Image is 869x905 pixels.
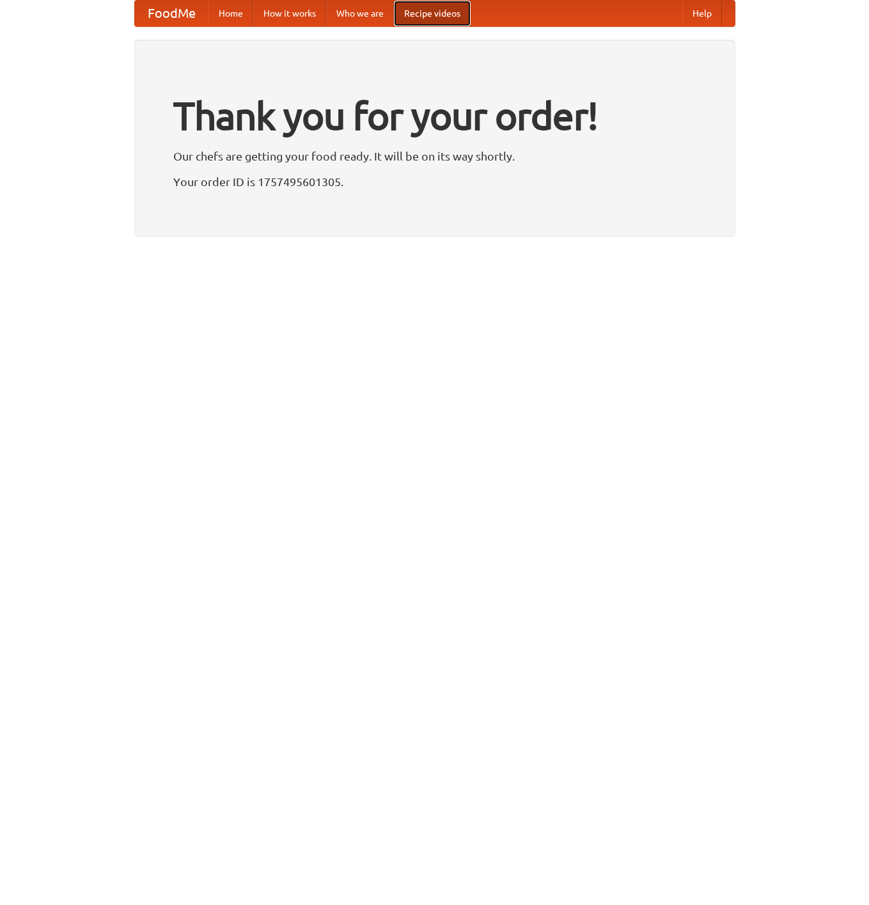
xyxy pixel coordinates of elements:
[173,146,696,166] p: Our chefs are getting your food ready. It will be on its way shortly.
[682,1,722,26] a: Help
[253,1,326,26] a: How it works
[208,1,253,26] a: Home
[173,85,696,146] h1: Thank you for your order!
[394,1,471,26] a: Recipe videos
[173,172,696,191] p: Your order ID is 1757495601305.
[135,1,208,26] a: FoodMe
[326,1,394,26] a: Who we are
